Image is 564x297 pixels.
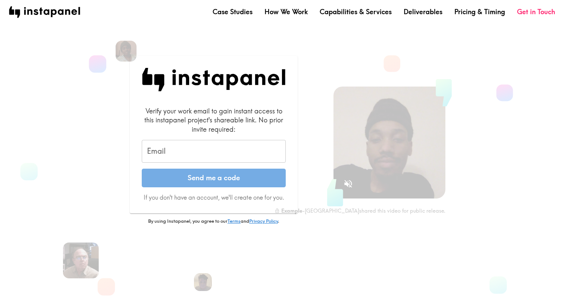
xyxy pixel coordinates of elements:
img: Robert [63,243,99,278]
b: Example [281,207,302,214]
a: How We Work [264,7,308,16]
p: If you don't have an account, we'll create one for you. [142,193,286,201]
a: Privacy Policy [249,218,278,224]
div: Verify your work email to gain instant access to this instapanel project's shareable link. No pri... [142,106,286,134]
div: - [GEOGRAPHIC_DATA] shared this video for public release. [275,207,445,214]
a: Case Studies [213,7,253,16]
img: Venita [116,41,137,62]
img: Instapanel [142,68,286,91]
button: Sound is off [340,176,356,192]
img: instapanel [9,6,80,18]
button: Send me a code [142,169,286,187]
a: Get in Touch [517,7,555,16]
p: By using Instapanel, you agree to our and . [130,218,298,225]
a: Terms [228,218,241,224]
a: Capabilities & Services [320,7,392,16]
img: Liam [194,273,212,291]
a: Deliverables [404,7,442,16]
a: Pricing & Timing [454,7,505,16]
